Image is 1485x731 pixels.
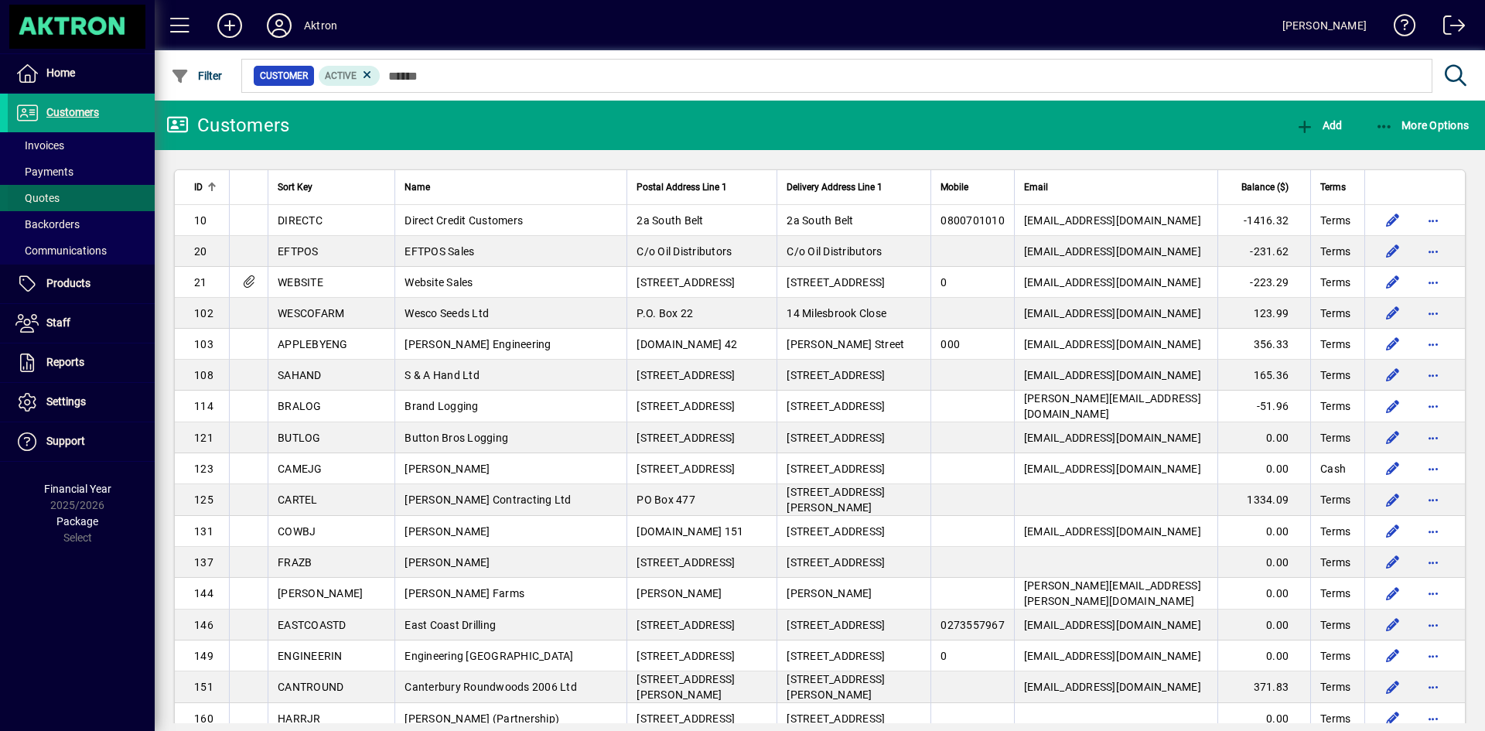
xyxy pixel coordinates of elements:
span: Customers [46,106,99,118]
span: Home [46,67,75,79]
button: More options [1421,363,1446,388]
a: Staff [8,304,155,343]
span: Direct Credit Customers [405,214,523,227]
span: 149 [194,650,213,662]
span: FRAZB [278,556,312,569]
span: [PERSON_NAME] [405,525,490,538]
span: [STREET_ADDRESS] [787,619,885,631]
span: [EMAIL_ADDRESS][DOMAIN_NAME] [1024,525,1201,538]
button: Edit [1381,394,1405,418]
span: [DOMAIN_NAME] 42 [637,338,737,350]
span: [PERSON_NAME] [278,587,363,599]
span: [STREET_ADDRESS] [637,712,735,725]
span: [PERSON_NAME][EMAIL_ADDRESS][PERSON_NAME][DOMAIN_NAME] [1024,579,1201,607]
button: Add [1292,111,1346,139]
span: 20 [194,245,207,258]
span: C/o Oil Distributors [637,245,732,258]
span: Engineering [GEOGRAPHIC_DATA] [405,650,573,662]
span: 151 [194,681,213,693]
button: More options [1421,487,1446,512]
a: Home [8,54,155,93]
button: Profile [254,12,304,39]
span: [PERSON_NAME] Farms [405,587,524,599]
span: [STREET_ADDRESS] [637,619,735,631]
button: Edit [1381,208,1405,233]
span: SAHAND [278,369,322,381]
span: [EMAIL_ADDRESS][DOMAIN_NAME] [1024,650,1201,662]
span: Wesco Seeds Ltd [405,307,489,319]
span: 114 [194,400,213,412]
span: Settings [46,395,86,408]
span: [PERSON_NAME] [405,556,490,569]
span: 137 [194,556,213,569]
button: More options [1421,208,1446,233]
span: Quotes [15,192,60,204]
span: CANTROUND [278,681,343,693]
div: Email [1024,179,1208,196]
td: 0.00 [1217,516,1310,547]
span: Payments [15,166,73,178]
span: EASTCOASTD [278,619,346,631]
span: HARRJR [278,712,321,725]
span: Reports [46,356,84,368]
span: 123 [194,463,213,475]
span: [STREET_ADDRESS] [637,276,735,289]
span: Canterbury Roundwoods 2006 Ltd [405,681,577,693]
div: Mobile [940,179,1005,196]
span: Terms [1320,430,1350,446]
span: BUTLOG [278,432,321,444]
span: Terms [1320,306,1350,321]
div: Aktron [304,13,337,38]
mat-chip: Activation Status: Active [319,66,381,86]
button: More options [1421,581,1446,606]
a: Reports [8,343,155,382]
span: 125 [194,494,213,506]
span: [STREET_ADDRESS][PERSON_NAME] [787,486,885,514]
span: Terms [1320,679,1350,695]
span: 160 [194,712,213,725]
span: Filter [171,70,223,82]
span: 0273557967 [940,619,1005,631]
button: More options [1421,301,1446,326]
span: Sort Key [278,179,312,196]
span: [STREET_ADDRESS] [637,432,735,444]
span: Cash [1320,461,1346,477]
span: 0 [940,276,947,289]
span: P.O. Box 22 [637,307,693,319]
span: Terms [1320,213,1350,228]
span: CAMEJG [278,463,323,475]
td: 371.83 [1217,671,1310,703]
span: East Coast Drilling [405,619,496,631]
span: [PERSON_NAME] Street [787,338,904,350]
span: DIRECTC [278,214,323,227]
td: 356.33 [1217,329,1310,360]
span: Website Sales [405,276,473,289]
td: -51.96 [1217,391,1310,422]
button: Edit [1381,363,1405,388]
span: 146 [194,619,213,631]
span: 2a South Belt [787,214,853,227]
span: Products [46,277,90,289]
span: Terms [1320,367,1350,383]
a: Support [8,422,155,461]
div: Name [405,179,617,196]
button: More options [1421,706,1446,731]
span: [EMAIL_ADDRESS][DOMAIN_NAME] [1024,307,1201,319]
button: More options [1421,239,1446,264]
span: Terms [1320,179,1346,196]
span: 103 [194,338,213,350]
span: 0800701010 [940,214,1005,227]
span: Terms [1320,244,1350,259]
span: [STREET_ADDRESS] [787,556,885,569]
button: More options [1421,519,1446,544]
td: 165.36 [1217,360,1310,391]
button: Filter [167,62,227,90]
a: Products [8,265,155,303]
button: More options [1421,425,1446,450]
div: [PERSON_NAME] [1282,13,1367,38]
span: [EMAIL_ADDRESS][DOMAIN_NAME] [1024,432,1201,444]
td: -223.29 [1217,267,1310,298]
td: -1416.32 [1217,205,1310,236]
span: S & A Hand Ltd [405,369,480,381]
span: [PERSON_NAME] [405,463,490,475]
